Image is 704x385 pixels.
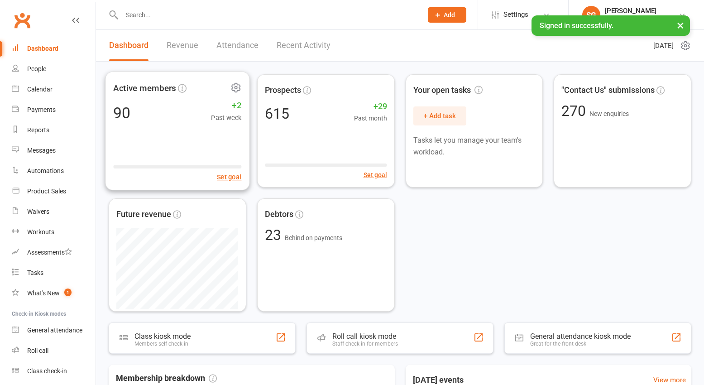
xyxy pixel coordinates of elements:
a: What's New1 [12,283,96,303]
div: SG [582,6,600,24]
p: Tasks let you manage your team's workload. [413,135,536,158]
button: × [672,15,689,35]
a: General attendance kiosk mode [12,320,96,341]
div: Workouts [27,228,54,236]
a: Workouts [12,222,96,242]
span: Membership breakdown [116,372,217,385]
div: Roll call [27,347,48,354]
div: Great for the front desk [530,341,631,347]
a: Reports [12,120,96,140]
button: Add [428,7,466,23]
span: Future revenue [116,208,171,221]
a: Dashboard [109,30,148,61]
a: Messages [12,140,96,161]
div: Tasks [27,269,43,276]
a: Revenue [167,30,198,61]
a: Calendar [12,79,96,100]
a: Product Sales [12,181,96,202]
a: Attendance [216,30,259,61]
span: Past month [354,113,387,123]
a: Waivers [12,202,96,222]
div: General attendance [27,327,82,334]
div: Assessments [27,249,72,256]
span: 270 [561,102,589,120]
div: Product Sales [27,188,66,195]
a: Assessments [12,242,96,263]
a: Payments [12,100,96,120]
div: Muay X [605,15,656,23]
a: Automations [12,161,96,181]
div: Waivers [27,208,49,215]
div: 615 [265,106,289,121]
span: [DATE] [653,40,674,51]
div: Members self check-in [134,341,191,347]
button: Set goal [364,170,387,180]
span: Past week [211,112,241,123]
span: "Contact Us" submissions [561,84,655,97]
span: New enquiries [589,110,629,117]
a: People [12,59,96,79]
div: Reports [27,126,49,134]
span: 1 [64,289,72,296]
div: What's New [27,289,60,297]
div: 90 [113,105,130,120]
button: + Add task [413,106,466,125]
span: 23 [265,226,285,244]
span: Active members [113,81,176,95]
span: Behind on payments [285,234,342,241]
a: Clubworx [11,9,34,32]
span: Debtors [265,208,293,221]
div: Class kiosk mode [134,332,191,341]
div: General attendance kiosk mode [530,332,631,341]
span: Prospects [265,84,301,97]
span: +2 [211,99,241,112]
div: People [27,65,46,72]
div: [PERSON_NAME] [605,7,656,15]
div: Payments [27,106,56,113]
div: Roll call kiosk mode [332,332,398,341]
span: +29 [354,100,387,113]
a: Class kiosk mode [12,361,96,381]
a: Tasks [12,263,96,283]
a: Recent Activity [277,30,330,61]
a: Dashboard [12,38,96,59]
a: Roll call [12,341,96,361]
span: Add [444,11,455,19]
input: Search... [119,9,416,21]
div: Dashboard [27,45,58,52]
div: Class check-in [27,367,67,375]
div: Automations [27,167,64,174]
span: Settings [503,5,528,25]
button: Set goal [217,172,242,183]
span: Your open tasks [413,84,483,97]
span: Signed in successfully. [540,21,613,30]
div: Staff check-in for members [332,341,398,347]
div: Messages [27,147,56,154]
div: Calendar [27,86,53,93]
